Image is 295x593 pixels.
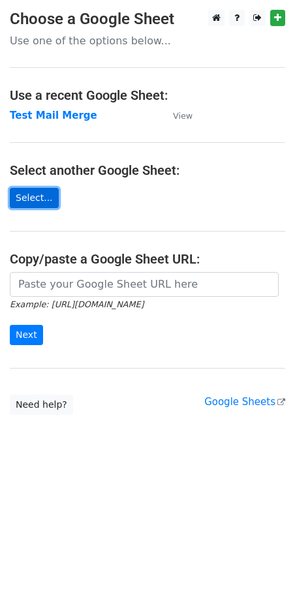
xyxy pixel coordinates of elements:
[160,110,193,121] a: View
[10,325,43,345] input: Next
[10,87,285,103] h4: Use a recent Google Sheet:
[10,162,285,178] h4: Select another Google Sheet:
[204,396,285,408] a: Google Sheets
[230,530,295,593] iframe: Chat Widget
[10,272,279,297] input: Paste your Google Sheet URL here
[10,10,285,29] h3: Choose a Google Sheet
[10,110,97,121] a: Test Mail Merge
[10,251,285,267] h4: Copy/paste a Google Sheet URL:
[173,111,193,121] small: View
[10,395,73,415] a: Need help?
[10,188,59,208] a: Select...
[10,34,285,48] p: Use one of the options below...
[10,299,144,309] small: Example: [URL][DOMAIN_NAME]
